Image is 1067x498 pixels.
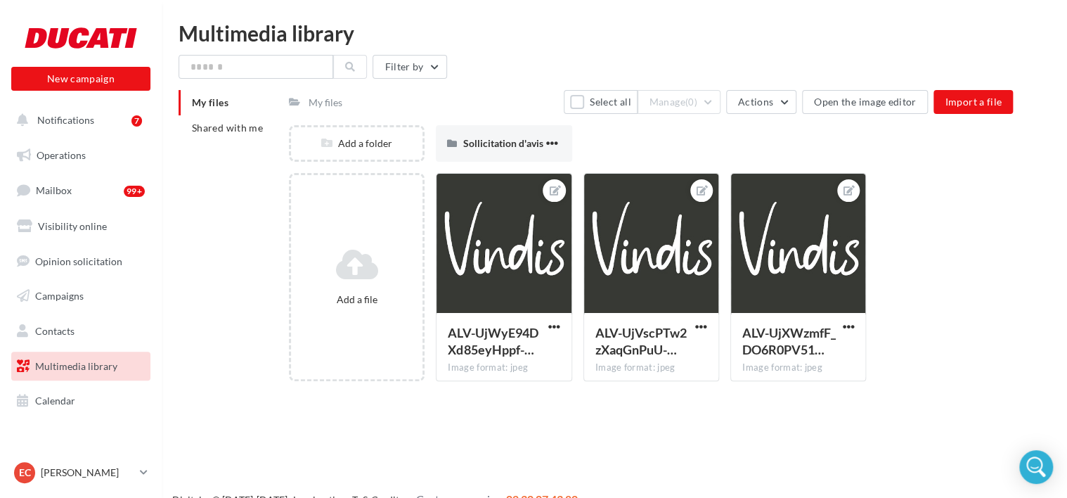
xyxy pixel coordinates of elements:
p: [PERSON_NAME] [41,466,134,480]
span: Import a file [945,96,1002,108]
span: Calendar [35,395,75,407]
div: Add a folder [291,136,422,151]
button: Manage(0) [638,90,720,114]
span: Shared with me [192,122,263,134]
div: Image format: jpeg [742,362,854,374]
span: Visibility online [38,220,107,232]
span: Operations [37,149,86,161]
a: Mailbox99+ [8,175,153,205]
div: Multimedia library [179,23,1050,44]
span: Opinion solicitation [35,255,122,267]
span: Multimedia library [35,360,117,372]
span: My files [192,96,228,108]
a: Multimedia library [8,352,153,381]
a: Calendar [8,386,153,416]
a: EC [PERSON_NAME] [11,459,150,486]
button: Open the image editor [802,90,928,114]
div: Open Intercom Messenger [1019,450,1053,484]
div: 7 [131,115,142,127]
div: Add a file [297,293,417,307]
button: Filter by [373,55,446,79]
button: Select all [564,90,638,114]
div: 99+ [124,186,145,197]
button: Notifications 7 [8,106,148,135]
span: (0) [685,96,697,108]
a: Contacts [8,317,153,346]
button: New campaign [11,67,150,91]
div: Image format: jpeg [595,362,707,374]
button: Import a file [933,90,1013,114]
span: EC [19,466,31,480]
span: Contacts [35,325,75,337]
a: Campaigns [8,281,153,311]
a: Operations [8,141,153,170]
span: ALV-UjVscPTw2zXaqGnPuU-UoKqy-AXfLX6URg3ycBww0IeTDZm3cFUC [595,325,687,357]
span: Sollicitation d'avis [463,137,543,149]
a: Opinion solicitation [8,247,153,276]
div: My files [309,96,342,110]
div: Image format: jpeg [448,362,560,374]
span: Actions [738,96,773,108]
a: Visibility online [8,212,153,241]
button: Actions [726,90,796,114]
span: Mailbox [36,184,72,196]
span: ALV-UjWyE94DXd85eyHppf-UW3KR4CRpsQNwTjITXDvvEaUFCxUyCTsF [448,325,538,357]
span: Campaigns [35,290,84,302]
span: ALV-UjXWzmfF_DO6R0PV51Y2SPumkmDVq5-D2AsbrYNgAhX-aM01X_hM [742,325,836,357]
span: Notifications [37,114,94,126]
